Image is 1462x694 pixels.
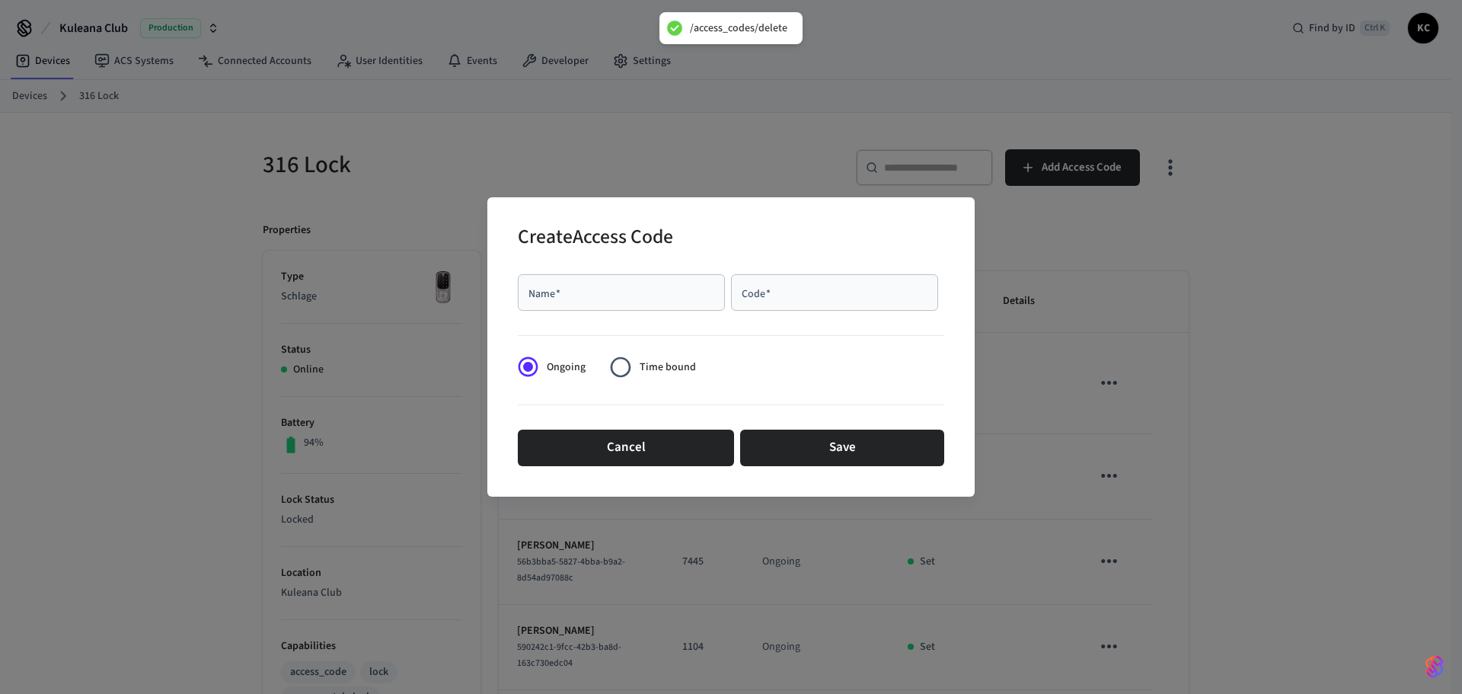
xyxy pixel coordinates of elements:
[518,430,734,466] button: Cancel
[740,430,944,466] button: Save
[518,216,673,262] h2: Create Access Code
[1425,654,1444,679] img: SeamLogoGradient.69752ec5.svg
[690,21,787,35] div: /access_codes/delete
[547,360,586,376] span: Ongoing
[640,360,696,376] span: Time bound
